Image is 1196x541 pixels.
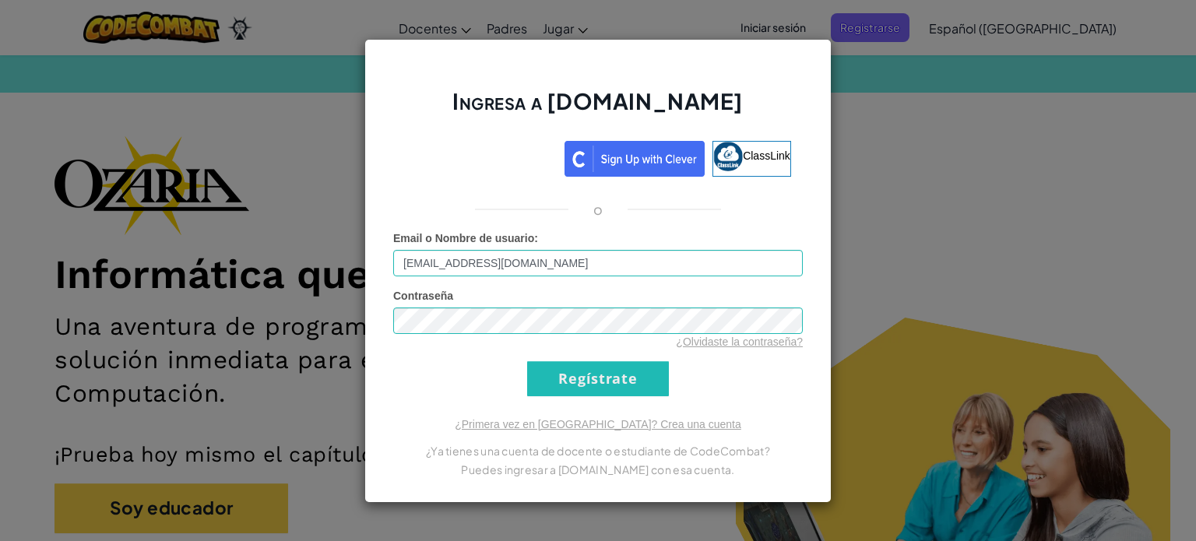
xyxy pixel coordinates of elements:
[393,290,453,302] span: Contraseña
[393,232,534,244] span: Email o Nombre de usuario
[676,335,803,348] a: ¿Olvidaste la contraseña?
[393,86,803,132] h2: Ingresa a [DOMAIN_NAME]
[527,361,669,396] input: Regístrate
[393,230,538,246] label: :
[393,441,803,460] p: ¿Ya tienes una cuenta de docente o estudiante de CodeCombat?
[565,141,705,177] img: clever_sso_button@2x.png
[393,460,803,479] p: Puedes ingresar a [DOMAIN_NAME] con esa cuenta.
[743,149,790,161] span: ClassLink
[713,142,743,171] img: classlink-logo-small.png
[593,200,603,219] p: o
[397,139,565,174] iframe: Botón de Acceder con Google
[455,418,741,430] a: ¿Primera vez en [GEOGRAPHIC_DATA]? Crea una cuenta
